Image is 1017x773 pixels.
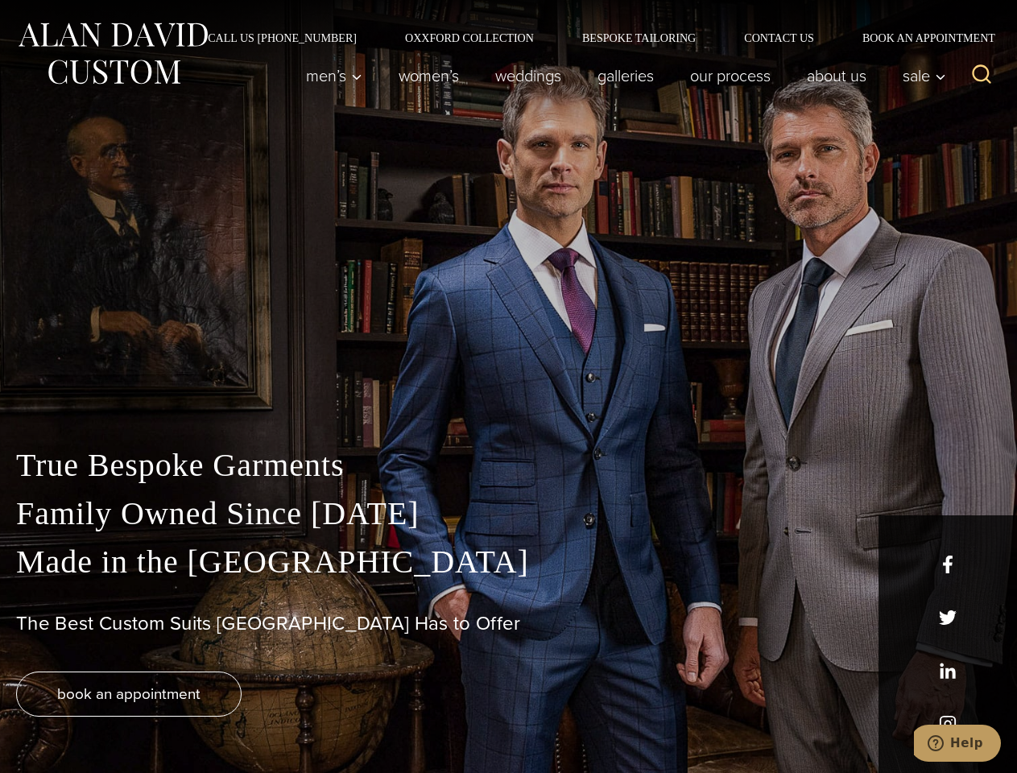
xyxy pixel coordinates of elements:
a: Galleries [580,60,672,92]
img: Alan David Custom [16,18,209,89]
button: Sale sub menu toggle [885,60,955,92]
a: Book an Appointment [838,32,1001,43]
iframe: Opens a widget where you can chat to one of our agents [914,725,1001,765]
nav: Secondary Navigation [184,32,1001,43]
a: Bespoke Tailoring [558,32,720,43]
button: Men’s sub menu toggle [288,60,381,92]
a: Our Process [672,60,789,92]
a: weddings [477,60,580,92]
p: True Bespoke Garments Family Owned Since [DATE] Made in the [GEOGRAPHIC_DATA] [16,441,1001,586]
span: book an appointment [57,682,201,705]
a: Call Us [PHONE_NUMBER] [184,32,381,43]
nav: Primary Navigation [288,60,955,92]
h1: The Best Custom Suits [GEOGRAPHIC_DATA] Has to Offer [16,612,1001,635]
a: Contact Us [720,32,838,43]
a: Women’s [381,60,477,92]
a: About Us [789,60,885,92]
button: View Search Form [962,56,1001,95]
a: book an appointment [16,672,242,717]
a: Oxxford Collection [381,32,558,43]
